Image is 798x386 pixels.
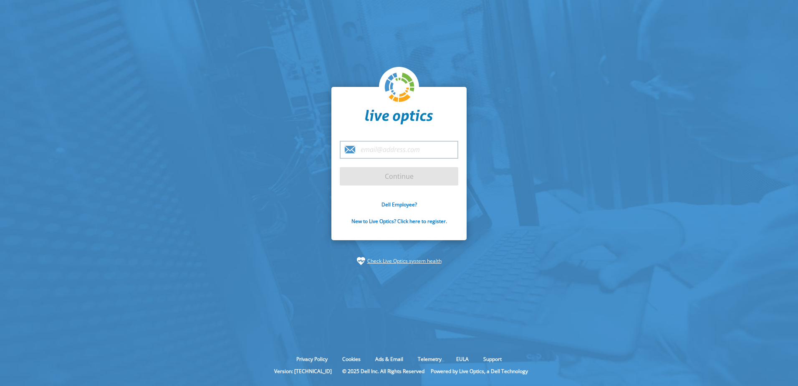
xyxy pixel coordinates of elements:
a: Cookies [336,356,367,363]
a: Check Live Optics system health [367,257,442,265]
a: Telemetry [412,356,448,363]
img: liveoptics-logo.svg [385,73,415,103]
input: email@address.com [340,141,458,159]
a: Support [477,356,508,363]
a: Privacy Policy [290,356,334,363]
a: Ads & Email [369,356,409,363]
a: EULA [450,356,475,363]
a: Dell Employee? [381,201,417,208]
img: status-check-icon.svg [357,257,365,265]
a: New to Live Optics? Click here to register. [351,218,447,225]
li: Powered by Live Optics, a Dell Technology [431,368,528,375]
li: © 2025 Dell Inc. All Rights Reserved [338,368,429,375]
img: liveoptics-word.svg [365,109,433,124]
li: Version: [TECHNICAL_ID] [270,368,336,375]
